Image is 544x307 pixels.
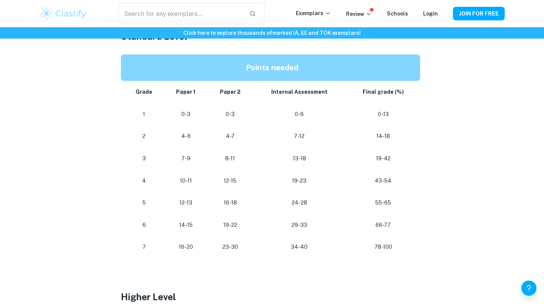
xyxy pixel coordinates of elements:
[130,242,158,252] p: 7
[170,198,202,208] p: 12-13
[170,220,202,230] p: 14-15
[170,131,202,141] p: 4-6
[259,176,340,186] p: 19-23
[214,176,247,186] p: 12-15
[259,131,340,141] p: 7-12
[136,89,152,95] strong: Grade
[130,131,158,141] p: 2
[214,220,247,230] p: 19-22
[170,109,202,119] p: 0-3
[119,3,243,24] input: Search for any exemplars...
[214,131,247,141] p: 4-7
[214,242,247,252] p: 23-30
[352,242,414,252] p: 78-100
[130,220,158,230] p: 6
[352,220,414,230] p: 66-77
[39,6,87,21] img: Clastify logo
[346,10,372,18] p: Review
[423,11,438,17] a: Login
[363,89,404,95] strong: Final grade (%)
[259,109,340,119] p: 0-6
[214,153,247,164] p: 8-11
[130,109,158,119] p: 1
[214,109,247,119] p: 0-3
[259,198,340,208] p: 24-28
[259,242,340,252] p: 34-40
[220,89,241,95] strong: Paper 2
[352,198,414,208] p: 55-65
[2,29,542,37] h6: Click here to explore thousands of marked IA, EE and TOK exemplars !
[130,198,158,208] p: 5
[259,220,340,230] p: 29-33
[246,63,298,72] strong: Points needed
[121,290,423,304] h3: Higher Level
[352,153,414,164] p: 19-42
[271,89,328,95] strong: Internal Assessment
[170,176,202,186] p: 10-11
[453,7,505,20] button: JOIN FOR FREE
[130,176,158,186] p: 4
[170,153,202,164] p: 7-9
[296,9,331,17] p: Exemplars
[387,11,408,17] a: Schools
[170,242,202,252] p: 16-20
[352,131,414,141] p: 14-18
[352,109,414,119] p: 0-13
[259,153,340,164] p: 13-18
[521,281,536,296] button: Help and Feedback
[176,89,196,95] strong: Paper 1
[352,176,414,186] p: 43-54
[130,153,158,164] p: 3
[214,198,247,208] p: 16-18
